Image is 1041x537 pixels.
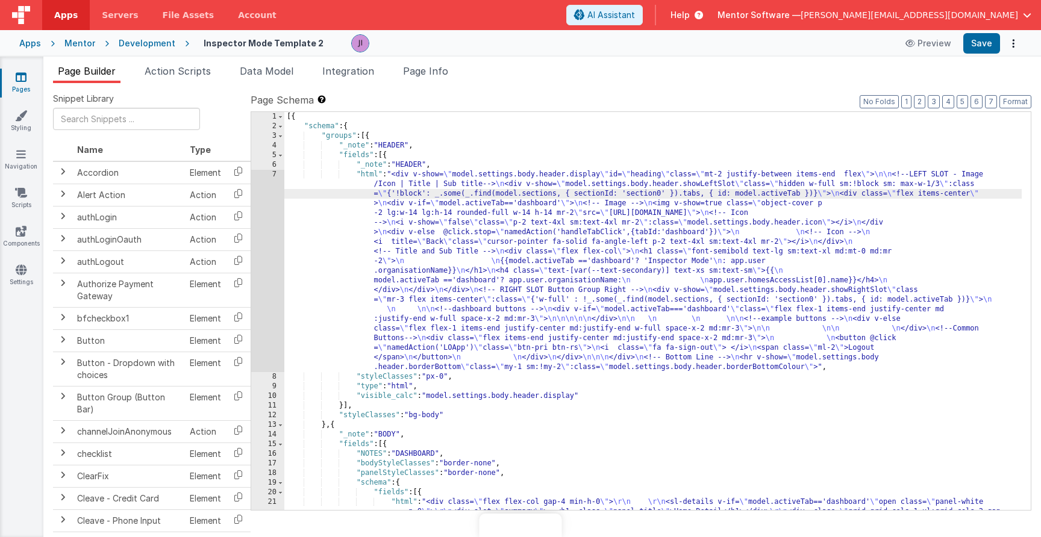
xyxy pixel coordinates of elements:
[145,65,211,77] span: Action Scripts
[58,65,116,77] span: Page Builder
[251,430,284,439] div: 14
[898,34,958,53] button: Preview
[251,439,284,449] div: 15
[963,33,1000,54] button: Save
[72,184,185,206] td: Alert Action
[251,391,284,401] div: 10
[957,95,968,108] button: 5
[566,5,643,25] button: AI Assistant
[352,35,369,52] img: 6c3d48e323fef8557f0b76cc516e01c7
[251,420,284,430] div: 13
[251,468,284,478] div: 18
[72,465,185,487] td: ClearFix
[251,170,284,372] div: 7
[251,93,314,107] span: Page Schema
[72,386,185,420] td: Button Group (Button Bar)
[72,352,185,386] td: Button - Dropdown with choices
[251,401,284,411] div: 11
[251,459,284,468] div: 17
[251,449,284,459] div: 16
[163,9,214,21] span: File Assets
[185,509,226,532] td: Element
[53,108,200,130] input: Search Snippets ...
[72,161,185,184] td: Accordion
[64,37,95,49] div: Mentor
[185,420,226,442] td: Action
[671,9,690,21] span: Help
[860,95,899,108] button: No Folds
[72,307,185,329] td: bfcheckbox1
[251,411,284,420] div: 12
[251,141,284,151] div: 4
[999,95,1031,108] button: Format
[251,112,284,122] div: 1
[185,487,226,509] td: Element
[185,161,226,184] td: Element
[403,65,448,77] span: Page Info
[251,131,284,141] div: 3
[185,465,226,487] td: Element
[185,184,226,206] td: Action
[1005,35,1022,52] button: Options
[72,487,185,509] td: Cleave - Credit Card
[204,39,324,48] h4: Inspector Mode Template 2
[185,307,226,329] td: Element
[587,9,635,21] span: AI Assistant
[119,37,175,49] div: Development
[185,273,226,307] td: Element
[72,442,185,465] td: checklist
[251,372,284,382] div: 8
[322,65,374,77] span: Integration
[72,420,185,442] td: channelJoinAnonymous
[251,382,284,391] div: 9
[72,329,185,352] td: Button
[54,9,78,21] span: Apps
[801,9,1018,21] span: [PERSON_NAME][EMAIL_ADDRESS][DOMAIN_NAME]
[72,509,185,532] td: Cleave - Phone Input
[185,442,226,465] td: Element
[72,206,185,228] td: authLogin
[251,122,284,131] div: 2
[72,228,185,250] td: authLoginOauth
[185,352,226,386] td: Element
[971,95,983,108] button: 6
[717,9,1031,21] button: Mentor Software — [PERSON_NAME][EMAIL_ADDRESS][DOMAIN_NAME]
[77,144,103,155] span: Name
[185,250,226,273] td: Action
[72,250,185,273] td: authLogout
[19,37,41,49] div: Apps
[914,95,925,108] button: 2
[185,206,226,228] td: Action
[185,228,226,250] td: Action
[717,9,801,21] span: Mentor Software —
[190,144,211,155] span: Type
[985,95,997,108] button: 7
[185,386,226,420] td: Element
[185,329,226,352] td: Element
[251,488,284,497] div: 20
[251,160,284,170] div: 6
[102,9,138,21] span: Servers
[53,93,114,105] span: Snippet Library
[72,273,185,307] td: Authorize Payment Gateway
[901,95,911,108] button: 1
[240,65,293,77] span: Data Model
[251,151,284,160] div: 5
[942,95,954,108] button: 4
[928,95,940,108] button: 3
[251,478,284,488] div: 19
